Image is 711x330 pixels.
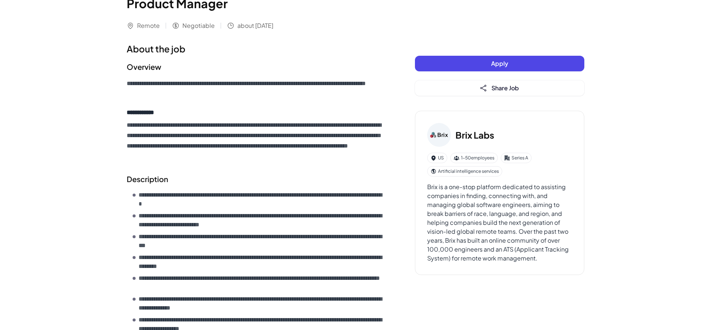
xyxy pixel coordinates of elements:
[182,21,215,30] span: Negotiable
[427,166,502,177] div: Artificial intelligence services
[427,153,447,163] div: US
[455,128,494,142] h3: Brix Labs
[491,84,519,92] span: Share Job
[427,123,451,147] img: Br
[501,153,532,163] div: Series A
[127,174,385,185] h2: Description
[450,153,498,163] div: 1-50 employees
[427,182,572,263] div: Brix is a one-stop platform dedicated to assisting companies in finding, connecting with, and man...
[127,61,385,72] h2: Overview
[127,42,385,55] h1: About the job
[137,21,160,30] span: Remote
[415,80,584,96] button: Share Job
[491,59,508,67] span: Apply
[237,21,273,30] span: about [DATE]
[415,56,584,71] button: Apply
